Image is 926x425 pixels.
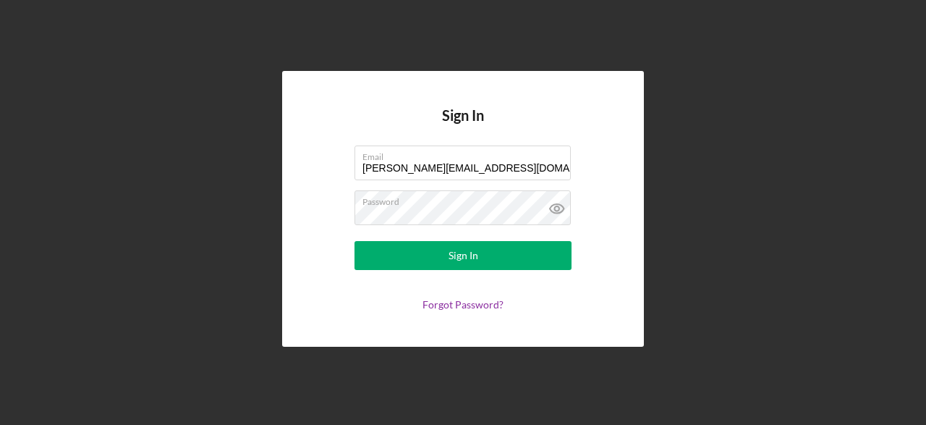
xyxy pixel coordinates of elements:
[442,107,484,146] h4: Sign In
[354,241,572,270] button: Sign In
[362,146,571,162] label: Email
[362,191,571,207] label: Password
[422,298,504,311] a: Forgot Password?
[449,241,478,270] div: Sign In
